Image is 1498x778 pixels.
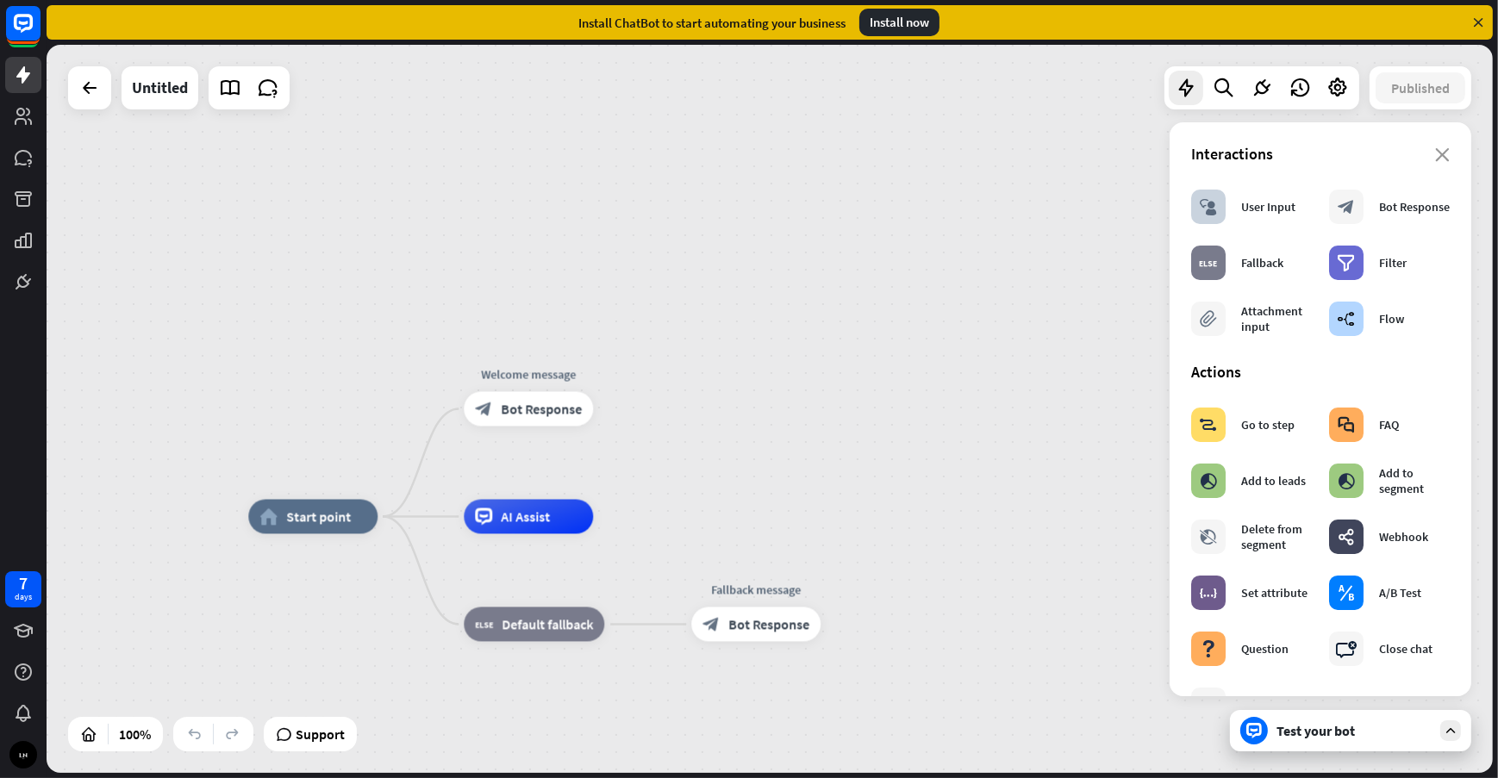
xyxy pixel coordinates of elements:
[1241,303,1312,334] div: Attachment input
[1241,473,1306,489] div: Add to leads
[1241,521,1312,552] div: Delete from segment
[296,720,345,748] span: Support
[1241,585,1308,601] div: Set attribute
[1379,417,1399,433] div: FAQ
[475,401,492,418] i: block_bot_response
[1379,529,1428,545] div: Webhook
[5,571,41,607] a: 7 days
[1376,72,1465,103] button: Published
[259,508,278,526] i: home_2
[132,66,188,109] div: Untitled
[1379,311,1404,327] div: Flow
[1435,148,1450,162] i: close
[1200,640,1217,657] i: block_question
[1241,255,1283,271] div: Fallback
[1241,417,1295,433] div: Go to step
[19,576,28,591] div: 7
[501,401,582,418] span: Bot Response
[1379,465,1450,496] div: Add to segment
[15,591,32,603] div: days
[1200,254,1218,271] i: block_fallback
[678,582,833,599] div: Fallback message
[578,15,846,31] div: Install ChatBot to start automating your business
[1241,641,1289,657] div: Question
[286,508,351,526] span: Start point
[1338,254,1356,271] i: filter
[1200,472,1217,489] i: block_add_to_segment
[1379,641,1432,657] div: Close chat
[1338,472,1355,489] i: block_add_to_segment
[1200,198,1217,215] i: block_user_input
[502,616,593,633] span: Default fallback
[1200,416,1218,433] i: block_goto
[1379,585,1421,601] div: A/B Test
[1379,255,1407,271] div: Filter
[1379,199,1450,215] div: Bot Response
[1338,584,1355,601] i: block_ab_testing
[728,616,809,633] span: Bot Response
[1338,310,1356,327] i: builder_tree
[1191,144,1450,164] div: Interactions
[1338,416,1355,433] i: block_faq
[1338,528,1355,545] i: webhooks
[114,720,156,748] div: 100%
[1241,199,1295,215] div: User Input
[14,7,66,59] button: Open LiveChat chat widget
[859,9,939,36] div: Install now
[451,366,606,383] div: Welcome message
[1338,198,1355,215] i: block_bot_response
[1200,584,1218,601] i: block_set_attribute
[475,616,493,633] i: block_fallback
[1276,722,1432,739] div: Test your bot
[1200,310,1217,327] i: block_attachment
[501,508,550,526] span: AI Assist
[1336,640,1358,657] i: block_close_chat
[1191,362,1450,382] div: Actions
[702,616,720,633] i: block_bot_response
[1200,528,1217,545] i: block_delete_from_segment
